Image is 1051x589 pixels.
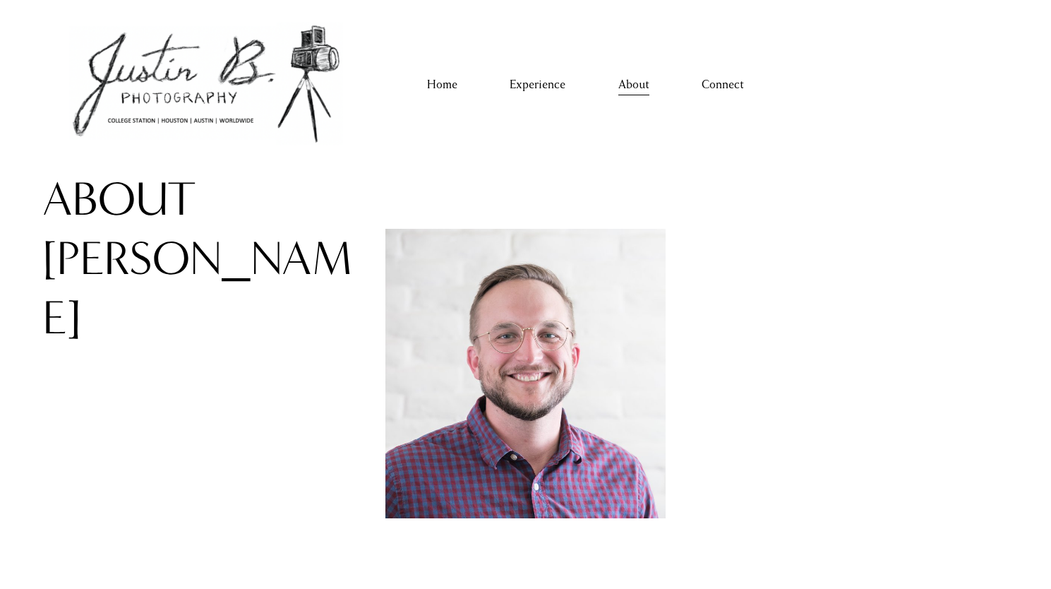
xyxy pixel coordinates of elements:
[42,170,359,348] h2: About [PERSON_NAME]
[618,73,649,96] a: About
[427,73,457,96] a: Home
[42,11,369,160] img: Houston Wedding Photographer | Justin B. Photography
[510,73,565,96] a: Experience
[702,73,744,96] a: Connect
